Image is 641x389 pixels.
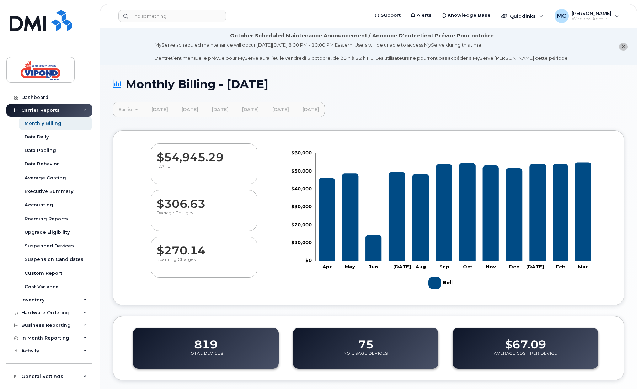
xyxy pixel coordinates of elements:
div: October Scheduled Maintenance Announcement / Annonce D'entretient Prévue Pour octobre [230,32,494,40]
button: close notification [619,43,628,51]
tspan: [DATE] [526,264,544,270]
div: MyServe scheduled maintenance will occur [DATE][DATE] 8:00 PM - 10:00 PM Eastern. Users will be u... [155,42,569,62]
tspan: Jun [369,264,378,270]
tspan: Feb [556,264,566,270]
p: Overage Charges [157,210,251,223]
a: [DATE] [267,102,295,117]
tspan: Nov [486,264,496,270]
tspan: [DATE] [393,264,411,270]
h1: Monthly Billing - [DATE] [113,78,624,90]
dd: $54,945.29 [157,144,251,164]
p: Roaming Charges [157,257,251,270]
g: Legend [428,274,454,292]
p: Average Cost Per Device [494,351,557,364]
tspan: $0 [305,258,312,263]
a: [DATE] [176,102,204,117]
tspan: $30,000 [291,204,312,210]
tspan: $60,000 [291,150,312,156]
dd: $67.09 [505,331,546,351]
p: Total Devices [188,351,223,364]
tspan: $50,000 [291,168,312,174]
a: Earlier [113,102,144,117]
tspan: Apr [322,264,332,270]
g: Chart [291,150,595,293]
tspan: May [345,264,355,270]
dd: $270.14 [157,237,251,257]
a: [DATE] [206,102,234,117]
tspan: $40,000 [291,186,312,192]
tspan: $20,000 [291,222,312,227]
dd: 75 [358,331,374,351]
a: [DATE] [297,102,325,117]
g: Bell [319,163,591,261]
dd: 819 [194,331,218,351]
a: [DATE] [146,102,174,117]
g: Bell [428,274,454,292]
tspan: Dec [509,264,519,270]
p: [DATE] [157,164,251,177]
tspan: Sep [439,264,449,270]
tspan: Aug [415,264,426,270]
a: [DATE] [236,102,265,117]
tspan: Mar [578,264,588,270]
tspan: $10,000 [291,240,312,246]
dd: $306.63 [157,190,251,210]
p: No Usage Devices [343,351,388,364]
tspan: Oct [463,264,472,270]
